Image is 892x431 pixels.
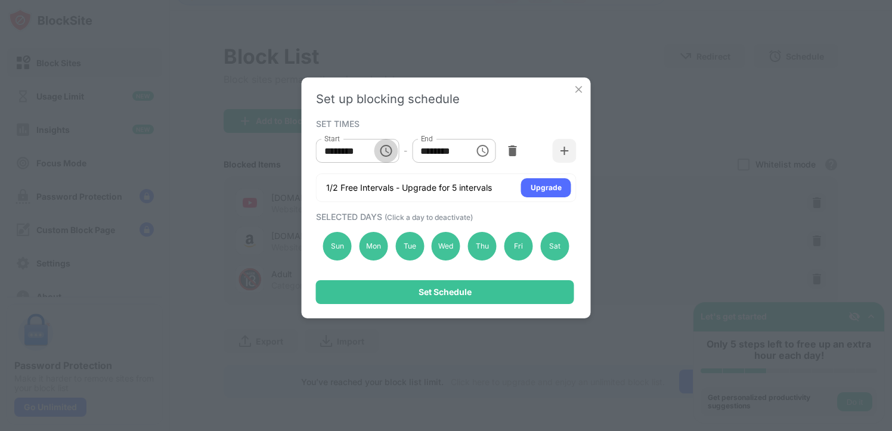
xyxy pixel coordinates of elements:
[323,232,352,261] div: Sun
[395,232,424,261] div: Tue
[316,212,574,222] div: SELECTED DAYS
[504,232,533,261] div: Fri
[420,134,433,144] label: End
[374,139,398,163] button: Choose time, selected time is 10:00 AM
[573,83,585,95] img: x-button.svg
[404,144,407,157] div: -
[316,92,577,106] div: Set up blocking schedule
[324,134,340,144] label: Start
[470,139,494,163] button: Choose time, selected time is 1:00 PM
[432,232,460,261] div: Wed
[359,232,388,261] div: Mon
[540,232,569,261] div: Sat
[468,232,497,261] div: Thu
[326,182,492,194] div: 1/2 Free Intervals - Upgrade for 5 intervals
[385,213,473,222] span: (Click a day to deactivate)
[531,182,562,194] div: Upgrade
[419,287,472,297] div: Set Schedule
[316,119,574,128] div: SET TIMES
